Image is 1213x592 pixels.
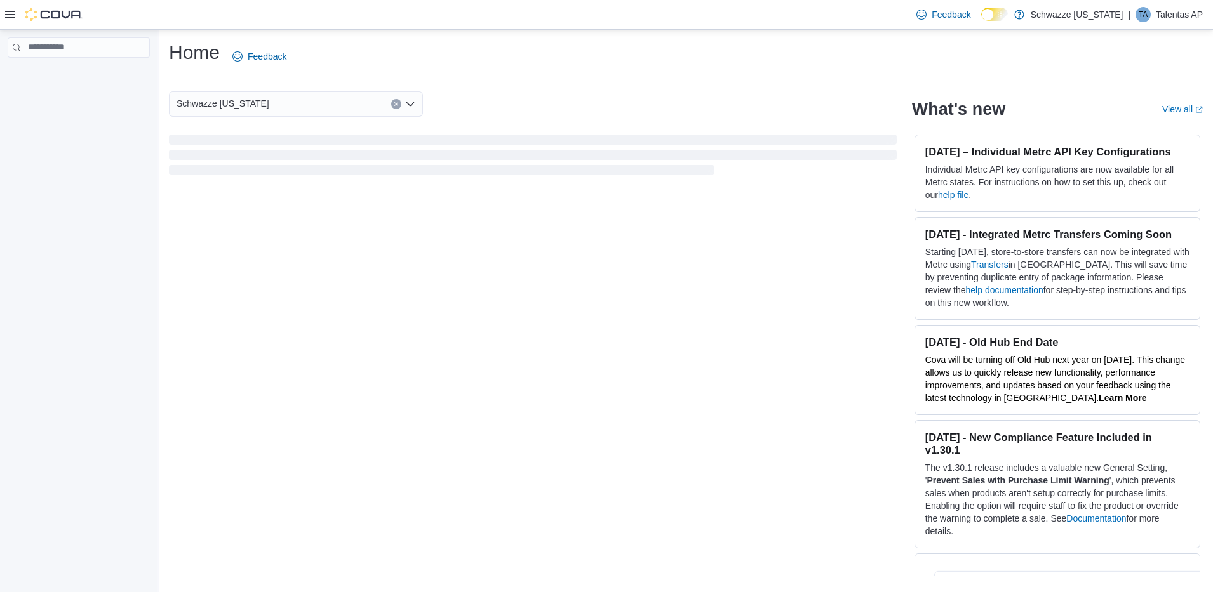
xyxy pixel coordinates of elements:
button: Open list of options [405,99,415,109]
span: Cova will be turning off Old Hub next year on [DATE]. This change allows us to quickly release ne... [925,355,1185,403]
p: The v1.30.1 release includes a valuable new General Setting, ' ', which prevents sales when produ... [925,461,1190,537]
p: Individual Metrc API key configurations are now available for all Metrc states. For instructions ... [925,163,1190,201]
p: Starting [DATE], store-to-store transfers can now be integrated with Metrc using in [GEOGRAPHIC_D... [925,246,1190,309]
span: Loading [169,137,897,178]
a: Learn More [1099,393,1146,403]
div: Talentas AP [1136,7,1151,22]
a: help documentation [966,285,1043,295]
h3: [DATE] - Integrated Metrc Transfers Coming Soon [925,228,1190,240]
span: Feedback [932,8,970,21]
span: Dark Mode [981,21,982,22]
a: Feedback [911,2,975,27]
svg: External link [1195,106,1203,114]
nav: Complex example [8,60,150,91]
p: | [1128,7,1130,22]
a: Transfers [971,260,1009,270]
h1: Home [169,40,220,65]
h3: [DATE] – Individual Metrc API Key Configurations [925,145,1190,158]
a: help file [938,190,968,200]
p: Talentas AP [1156,7,1203,22]
h3: [DATE] - New Compliance Feature Included in v1.30.1 [925,431,1190,456]
h2: What's new [912,99,1005,119]
input: Dark Mode [981,8,1008,21]
strong: Prevent Sales with Purchase Limit Warning [927,475,1109,485]
span: Schwazze [US_STATE] [177,96,269,111]
button: Clear input [391,99,401,109]
span: TA [1139,7,1148,22]
span: Feedback [248,50,286,63]
img: Cova [25,8,83,21]
a: Feedback [227,44,292,69]
a: Documentation [1066,513,1126,523]
p: Schwazze [US_STATE] [1031,7,1123,22]
a: View allExternal link [1162,104,1203,114]
h3: [DATE] - Old Hub End Date [925,336,1190,348]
